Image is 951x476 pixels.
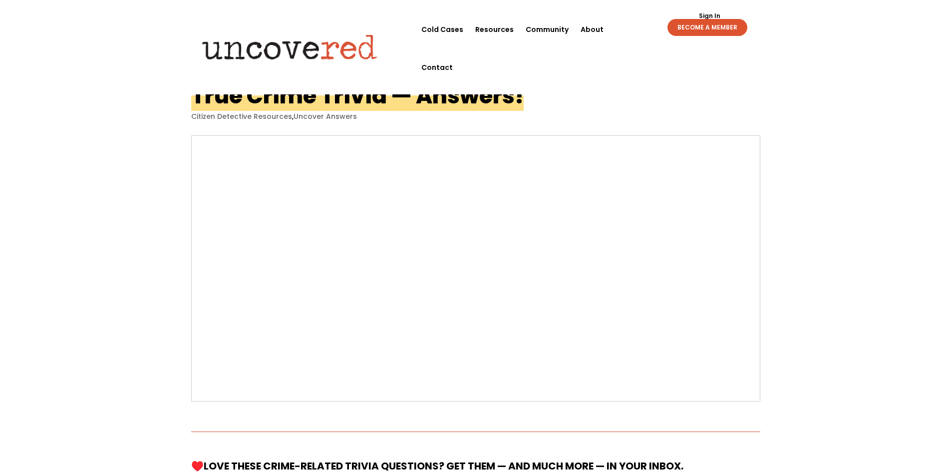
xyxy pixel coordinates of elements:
[421,48,453,86] a: Contact
[191,112,760,121] p: ,
[475,10,514,48] a: Resources
[421,10,463,48] a: Cold Cases
[194,27,386,66] img: Uncovered logo
[191,111,292,121] a: Citizen Detective Resources
[294,111,357,121] a: Uncover Answers
[581,10,604,48] a: About
[191,459,683,473] strong: ♥️Love these crime-related trivia questions? Get them — and much more — in your inbox.
[693,13,726,19] a: Sign In
[667,19,747,36] a: BECOME A MEMBER
[191,80,524,111] h1: True Crime Trivia — Answers!
[526,10,569,48] a: Community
